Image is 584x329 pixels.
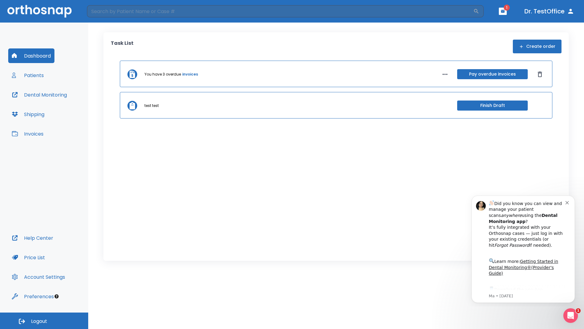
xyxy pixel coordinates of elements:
[8,289,57,304] button: Preferences
[8,270,69,284] button: Account Settings
[8,231,57,245] button: Help Center
[54,294,59,299] div: Tooltip anchor
[87,5,473,17] input: Search by Patient Name or Case #
[504,5,510,11] span: 1
[26,97,81,108] a: App Store
[8,126,47,141] button: Invoices
[182,72,198,77] a: invoices
[535,69,545,79] button: Dismiss
[31,318,47,325] span: Logout
[8,87,71,102] button: Dental Monitoring
[576,308,581,313] span: 1
[111,40,134,53] p: Task List
[103,9,108,14] button: Dismiss notification
[26,96,103,127] div: Download the app: | ​ Let us know if you need help getting started!
[7,5,72,17] img: Orthosnap
[144,72,181,77] p: You have 3 overdue
[457,101,528,111] button: Finish Draft
[462,190,584,306] iframe: Intercom notifications message
[144,103,159,108] p: test test
[8,250,49,265] button: Price List
[457,69,528,79] button: Pay overdue invoices
[8,68,47,83] button: Patients
[522,6,577,17] button: Dr. TestOffice
[8,107,48,122] button: Shipping
[8,48,54,63] button: Dashboard
[26,103,103,109] p: Message from Ma, sent 6w ago
[563,308,578,323] iframe: Intercom live chat
[513,40,561,53] button: Create order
